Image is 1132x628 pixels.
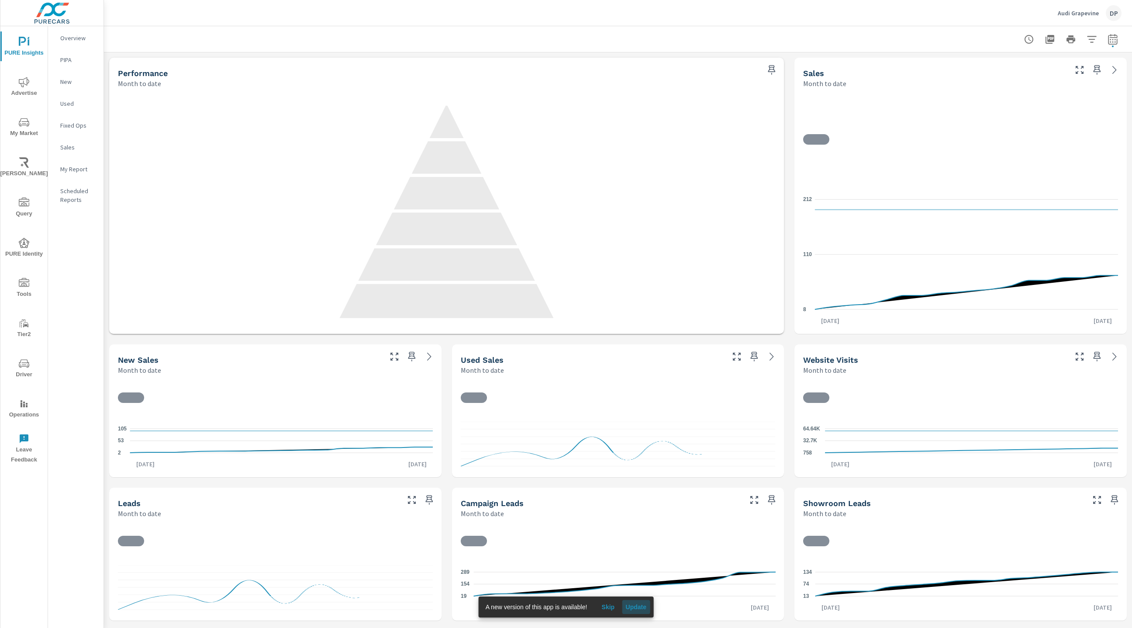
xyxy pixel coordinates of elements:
span: My Market [3,117,45,139]
button: Apply Filters [1083,31,1101,48]
p: Month to date [118,365,161,375]
p: [DATE] [745,603,775,612]
text: 64.64K [803,426,820,432]
p: PIPA [60,56,97,64]
p: [DATE] [402,460,433,468]
h5: Showroom Leads [803,499,871,508]
button: Print Report [1062,31,1080,48]
text: 19 [461,593,467,599]
div: PIPA [48,53,104,66]
text: 110 [803,251,812,257]
span: Driver [3,358,45,380]
button: Skip [594,600,622,614]
span: Save this to your personalized report [422,493,436,507]
span: Leave Feedback [3,434,45,465]
span: Save this to your personalized report [747,350,761,364]
text: 2 [118,450,121,456]
a: See more details in report [1108,350,1122,364]
text: 154 [461,581,469,587]
text: 134 [803,569,812,575]
p: Used [60,99,97,108]
p: Month to date [803,365,846,375]
p: Sales [60,143,97,152]
span: Update [625,603,646,611]
h5: Website Visits [803,355,858,364]
button: Update [622,600,650,614]
span: Tools [3,278,45,299]
span: Save this to your personalized report [765,63,779,77]
text: 13 [803,593,809,599]
p: Month to date [803,78,846,89]
span: A new version of this app is available! [486,604,587,611]
button: Make Fullscreen [387,350,401,364]
span: Save this to your personalized report [1108,493,1122,507]
text: 105 [118,426,127,432]
button: "Export Report to PDF" [1041,31,1059,48]
h5: Performance [118,69,168,78]
text: 758 [803,450,812,456]
div: My Report [48,163,104,176]
text: 74 [803,581,809,587]
p: My Report [60,165,97,173]
div: Used [48,97,104,110]
div: Scheduled Reports [48,184,104,206]
button: Make Fullscreen [1073,350,1087,364]
text: 212 [803,197,812,203]
button: Make Fullscreen [730,350,744,364]
div: DP [1106,5,1122,21]
span: Tier2 [3,318,45,340]
p: New [60,77,97,86]
span: PURE Identity [3,238,45,259]
text: 8 [803,306,806,312]
h5: Leads [118,499,141,508]
h5: Used Sales [461,355,504,364]
p: [DATE] [1087,603,1118,612]
p: Scheduled Reports [60,187,97,204]
span: Skip [597,603,618,611]
span: Save this to your personalized report [1090,350,1104,364]
p: Month to date [461,508,504,519]
p: Fixed Ops [60,121,97,130]
div: Fixed Ops [48,119,104,132]
button: Make Fullscreen [1090,493,1104,507]
p: [DATE] [1087,316,1118,325]
a: See more details in report [1108,63,1122,77]
p: Month to date [118,508,161,519]
span: Save this to your personalized report [765,493,779,507]
span: [PERSON_NAME] [3,157,45,179]
p: Month to date [803,508,846,519]
span: Query [3,198,45,219]
div: New [48,75,104,88]
p: [DATE] [473,603,504,612]
p: [DATE] [815,603,846,612]
button: Make Fullscreen [405,493,419,507]
p: [DATE] [1087,460,1118,468]
h5: Sales [803,69,824,78]
span: Save this to your personalized report [405,350,419,364]
p: [DATE] [130,460,161,468]
button: Make Fullscreen [1073,63,1087,77]
p: Overview [60,34,97,42]
div: Overview [48,31,104,45]
text: 32.7K [803,438,817,444]
h5: Campaign Leads [461,499,524,508]
button: Select Date Range [1104,31,1122,48]
div: Sales [48,141,104,154]
span: PURE Insights [3,37,45,58]
p: [DATE] [825,460,856,468]
a: See more details in report [422,350,436,364]
text: 53 [118,438,124,444]
a: See more details in report [765,350,779,364]
p: [DATE] [815,316,846,325]
div: nav menu [0,26,48,468]
p: Audi Grapevine [1058,9,1099,17]
text: 289 [461,569,469,575]
span: Operations [3,399,45,420]
p: Month to date [461,365,504,375]
span: Save this to your personalized report [1090,63,1104,77]
button: Make Fullscreen [747,493,761,507]
h5: New Sales [118,355,159,364]
p: Month to date [118,78,161,89]
span: Advertise [3,77,45,98]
